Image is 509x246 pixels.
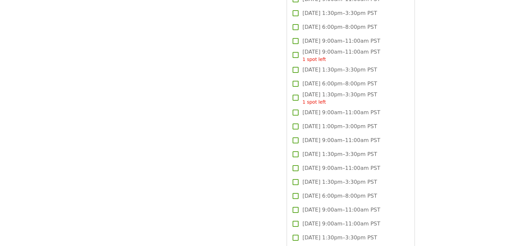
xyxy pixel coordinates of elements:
[303,66,377,74] span: [DATE] 1:30pm–3:30pm PST
[303,9,377,17] span: [DATE] 1:30pm–3:30pm PST
[303,178,377,186] span: [DATE] 1:30pm–3:30pm PST
[303,37,380,45] span: [DATE] 9:00am–11:00am PST
[303,150,377,158] span: [DATE] 1:30pm–3:30pm PST
[303,164,380,172] span: [DATE] 9:00am–11:00am PST
[303,220,380,228] span: [DATE] 9:00am–11:00am PST
[303,48,380,63] span: [DATE] 9:00am–11:00am PST
[303,91,377,106] span: [DATE] 1:30pm–3:30pm PST
[303,136,380,144] span: [DATE] 9:00am–11:00am PST
[303,99,326,105] span: 1 spot left
[303,206,380,214] span: [DATE] 9:00am–11:00am PST
[303,23,377,31] span: [DATE] 6:00pm–8:00pm PST
[303,123,377,130] span: [DATE] 1:00pm–3:00pm PST
[303,109,380,117] span: [DATE] 9:00am–11:00am PST
[303,80,377,88] span: [DATE] 6:00pm–8:00pm PST
[303,192,377,200] span: [DATE] 6:00pm–8:00pm PST
[303,57,326,62] span: 1 spot left
[303,234,377,242] span: [DATE] 1:30pm–3:30pm PST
